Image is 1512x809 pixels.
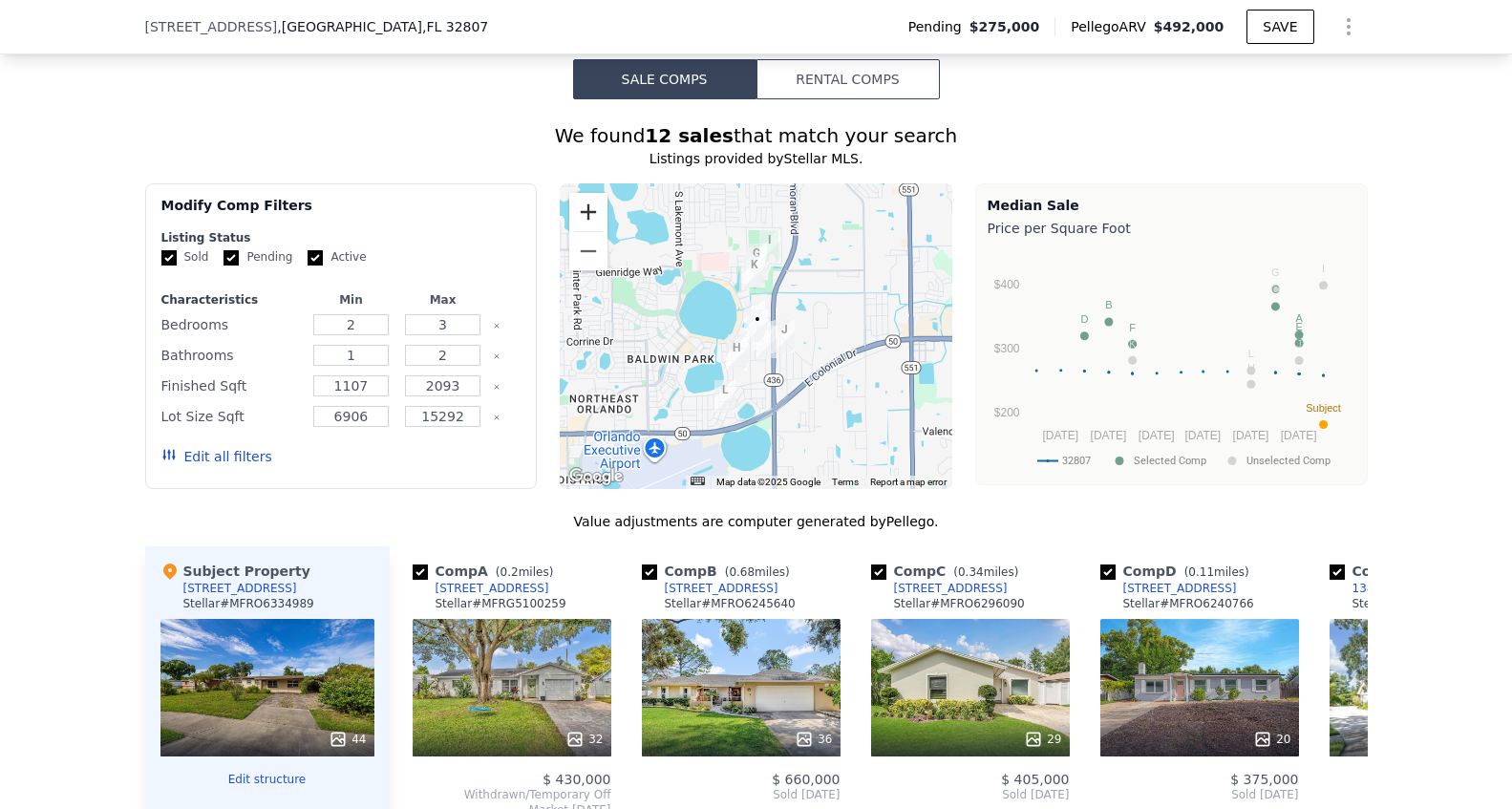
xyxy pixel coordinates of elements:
[756,326,777,358] div: 1413 Moselle Ave
[1188,565,1214,579] span: 0.11
[183,581,297,596] div: [STREET_ADDRESS]
[493,383,500,391] button: Clear
[871,562,1027,581] div: Comp C
[1100,562,1257,581] div: Comp D
[744,301,765,333] div: 5429 Genoa Ln
[573,59,756,99] button: Sale Comps
[161,447,272,466] button: Edit all filters
[993,342,1019,355] text: $300
[1138,429,1174,442] text: [DATE]
[160,772,374,787] button: Edit structure
[993,278,1019,291] text: $400
[894,596,1025,611] div: Stellar # MFRO6296090
[160,562,310,581] div: Subject Property
[772,772,840,787] span: $ 660,000
[1071,17,1154,36] span: Pellego ARV
[665,581,778,596] div: [STREET_ADDRESS]
[308,250,323,266] input: Active
[1129,322,1136,333] text: F
[729,565,755,579] span: 0.68
[161,196,522,230] div: Modify Comp Filters
[742,255,763,287] div: 1387 Sawgrass Ct
[543,772,610,787] span: $ 430,000
[832,477,859,487] a: Terms
[413,562,562,581] div: Comp A
[714,380,735,413] div: 5119 Old Cheney Hwy
[746,244,767,276] div: 1312 Golfside Dr
[1247,348,1253,359] text: L
[1230,772,1298,787] span: $ 375,000
[161,342,302,369] div: Bathrooms
[1295,321,1302,332] text: E
[958,565,984,579] span: 0.34
[308,249,366,266] label: Active
[988,215,1355,242] div: Price per Square Foot
[642,581,778,596] a: [STREET_ADDRESS]
[145,17,278,36] span: [STREET_ADDRESS]
[145,512,1368,531] div: Value adjustments are computer generated by Pellego .
[756,59,940,99] button: Rental Comps
[946,565,1026,579] span: ( miles)
[716,477,820,487] span: Map data ©2025 Google
[1295,312,1303,324] text: A
[224,249,292,266] label: Pending
[401,292,485,308] div: Max
[1100,581,1237,596] a: [STREET_ADDRESS]
[717,565,798,579] span: ( miles)
[642,787,841,802] span: Sold [DATE]
[774,320,795,352] div: 1518 Coletta Dr
[1123,581,1237,596] div: [STREET_ADDRESS]
[1024,730,1061,749] div: 29
[224,250,239,266] input: Pending
[436,596,566,611] div: Stellar # MFRG5100259
[645,124,734,147] strong: 12 sales
[1322,263,1325,274] text: I
[277,17,488,36] span: , [GEOGRAPHIC_DATA]
[422,19,488,34] span: , FL 32807
[988,242,1355,480] svg: A chart.
[665,596,796,611] div: Stellar # MFRO6245640
[1232,429,1268,442] text: [DATE]
[1080,313,1088,325] text: D
[161,230,522,245] div: Listing Status
[1177,565,1257,579] span: ( miles)
[795,730,832,749] div: 36
[1134,455,1206,467] text: Selected Comp
[564,464,628,489] img: Google
[161,250,177,266] input: Sold
[1271,266,1280,278] text: G
[1330,8,1368,46] button: Show Options
[161,249,209,266] label: Sold
[309,292,393,308] div: Min
[564,464,628,489] a: Open this area in Google Maps (opens a new window)
[565,730,603,749] div: 32
[161,373,302,399] div: Finished Sqft
[894,581,1008,596] div: [STREET_ADDRESS]
[183,596,314,611] div: Stellar # MFRO6334989
[488,565,561,579] span: ( miles)
[1246,455,1331,467] text: Unselected Comp
[744,255,765,287] div: 1389 Sawgrass Ct
[1253,730,1290,749] div: 20
[1184,429,1221,442] text: [DATE]
[329,730,366,749] div: 44
[145,122,1368,149] div: We found that match your search
[728,334,749,367] div: 5345 Sunrise Blvd
[993,406,1019,419] text: $200
[161,403,302,430] div: Lot Size Sqft
[871,787,1070,802] span: Sold [DATE]
[1001,772,1069,787] span: $ 405,000
[870,477,947,487] a: Report a map error
[1062,455,1091,467] text: 32807
[500,565,519,579] span: 0.2
[969,17,1040,36] span: $275,000
[161,292,302,308] div: Characteristics
[161,311,302,338] div: Bedrooms
[1246,10,1313,44] button: SAVE
[1296,338,1302,350] text: J
[871,581,1008,596] a: [STREET_ADDRESS]
[1330,562,1478,581] div: Comp E
[1105,299,1112,310] text: B
[1280,429,1316,442] text: [DATE]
